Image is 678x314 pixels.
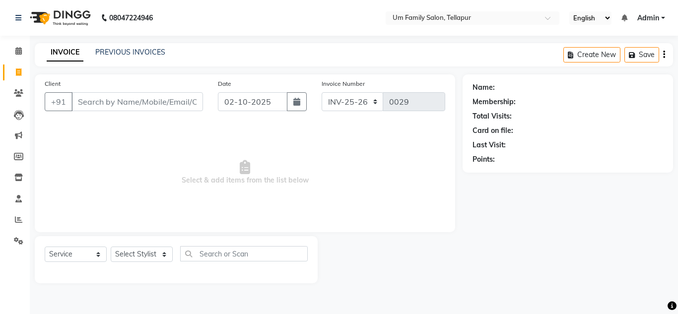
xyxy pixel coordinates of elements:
span: Admin [637,13,659,23]
button: Save [624,47,659,63]
img: logo [25,4,93,32]
span: Select & add items from the list below [45,123,445,222]
input: Search or Scan [180,246,308,261]
label: Invoice Number [322,79,365,88]
a: PREVIOUS INVOICES [95,48,165,57]
input: Search by Name/Mobile/Email/Code [71,92,203,111]
button: Create New [563,47,620,63]
div: Name: [473,82,495,93]
b: 08047224946 [109,4,153,32]
label: Client [45,79,61,88]
div: Points: [473,154,495,165]
a: INVOICE [47,44,83,62]
div: Card on file: [473,126,513,136]
div: Last Visit: [473,140,506,150]
div: Membership: [473,97,516,107]
div: Total Visits: [473,111,512,122]
button: +91 [45,92,72,111]
label: Date [218,79,231,88]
